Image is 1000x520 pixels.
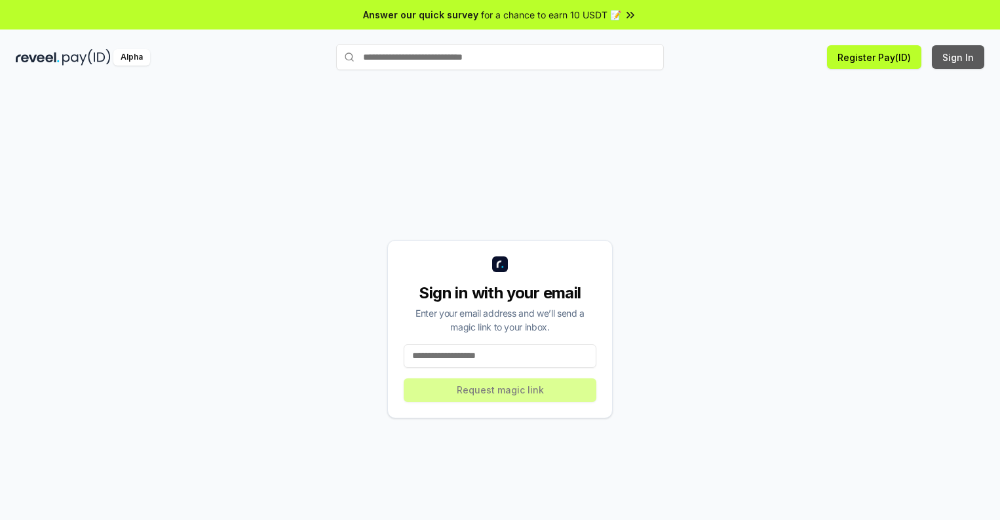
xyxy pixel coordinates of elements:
[827,45,921,69] button: Register Pay(ID)
[363,8,478,22] span: Answer our quick survey
[404,283,596,304] div: Sign in with your email
[113,49,150,66] div: Alpha
[62,49,111,66] img: pay_id
[492,256,508,272] img: logo_small
[16,49,60,66] img: reveel_dark
[932,45,984,69] button: Sign In
[481,8,621,22] span: for a chance to earn 10 USDT 📝
[404,306,596,334] div: Enter your email address and we’ll send a magic link to your inbox.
